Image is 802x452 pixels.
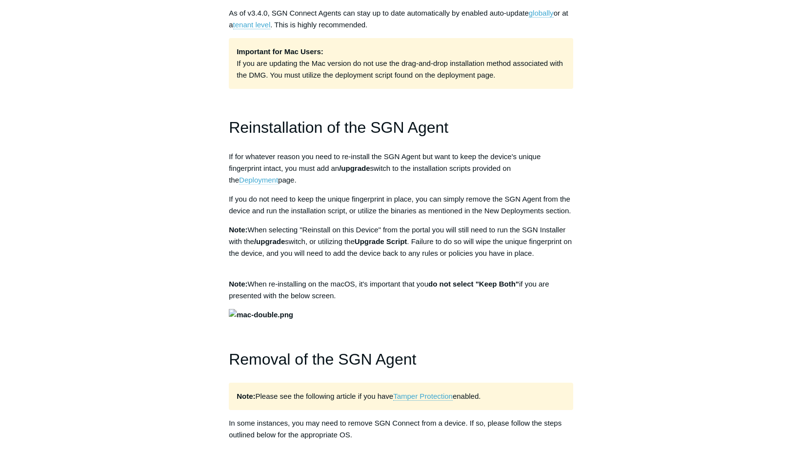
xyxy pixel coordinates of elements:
strong: Note: [229,280,247,288]
span: switch to the installation scripts provided on the page. [229,164,511,185]
span: /upgrade [254,237,285,246]
strong: Important for Mac Users: [237,47,323,56]
span: /upgrade [339,164,370,172]
strong: Note: [237,392,255,400]
span: Reinstallation of the SGN Agent [229,119,448,136]
span: switch, or utilizing the [285,237,355,246]
span: . Failure to do so will wipe the unique fingerprint on the device, and you will need to add the d... [229,237,572,257]
span: Note: [229,226,247,234]
span: Removal of the SGN Agent [229,350,416,368]
span: If you are updating the Mac version do not use the drag-and-drop installation method associated w... [237,47,563,79]
span: Upgrade Script [355,237,407,246]
a: Tamper Protection [393,392,453,401]
strong: do not select "Keep Both" [428,280,519,288]
span: If you do not need to keep the unique fingerprint in place, you can simply remove the SGN Agent f... [229,195,571,215]
a: tenant level [233,21,271,29]
span: If for whatever reason you need to re-install the SGN Agent but want to keep the device's unique ... [229,152,541,172]
span: When selecting "Reinstall on this Device" from the portal you will still need to run the SGN Inst... [229,226,565,246]
p: In some instances, you may need to remove SGN Connect from a device. If so, please follow the ste... [229,417,573,441]
span: Please see the following article if you have enabled. [237,392,481,401]
img: mac-double.png [229,309,293,321]
a: globally [529,9,554,18]
a: Deployment [239,176,278,185]
p: When re-installing on the macOS, it's important that you if you are presented with the below screen. [229,278,573,302]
